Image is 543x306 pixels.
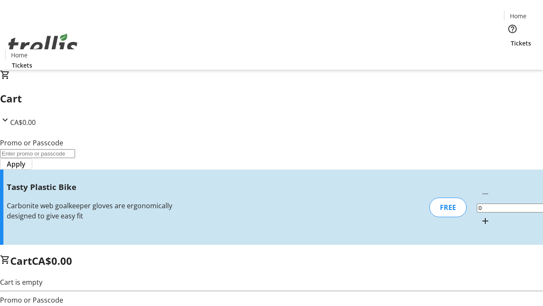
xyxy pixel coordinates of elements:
[511,39,531,48] span: Tickets
[6,51,33,59] a: Home
[11,51,28,59] span: Home
[477,212,494,229] button: Increment by one
[504,39,538,48] a: Tickets
[10,118,36,127] span: CA$0.00
[7,159,25,169] span: Apply
[12,61,32,70] span: Tickets
[32,254,72,268] span: CA$0.00
[7,201,192,221] div: Carbonite web goalkeeper gloves are ergonomically designed to give easy fit
[5,24,81,67] img: Orient E2E Organization JdJVlxu9gs's Logo
[504,11,532,20] a: Home
[429,198,467,217] div: FREE
[504,20,521,37] button: Help
[5,61,39,70] a: Tickets
[510,11,526,20] span: Home
[7,181,192,193] h3: Tasty Plastic Bike
[504,48,521,65] button: Cart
